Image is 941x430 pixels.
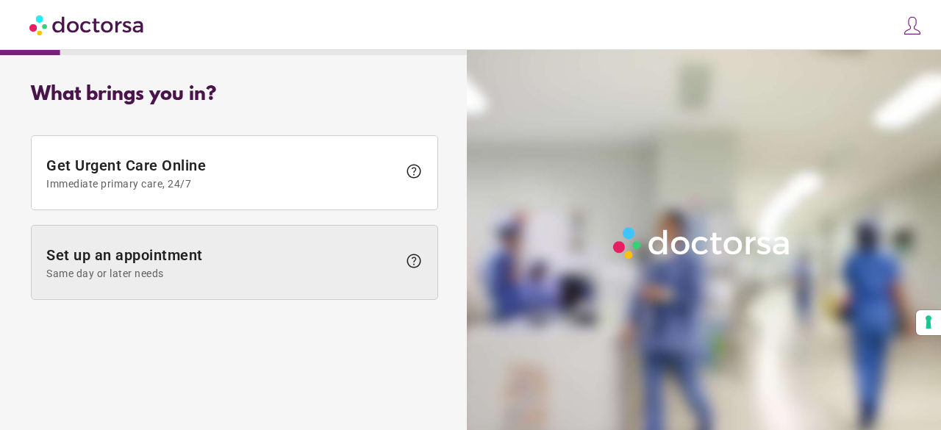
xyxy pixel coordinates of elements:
[31,84,438,106] div: What brings you in?
[405,252,423,270] span: help
[46,246,398,279] span: Set up an appointment
[916,310,941,335] button: Your consent preferences for tracking technologies
[29,8,146,41] img: Doctorsa.com
[46,178,398,190] span: Immediate primary care, 24/7
[608,222,796,264] img: Logo-Doctorsa-trans-White-partial-flat.png
[46,268,398,279] span: Same day or later needs
[405,162,423,180] span: help
[46,157,398,190] span: Get Urgent Care Online
[902,15,923,36] img: icons8-customer-100.png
